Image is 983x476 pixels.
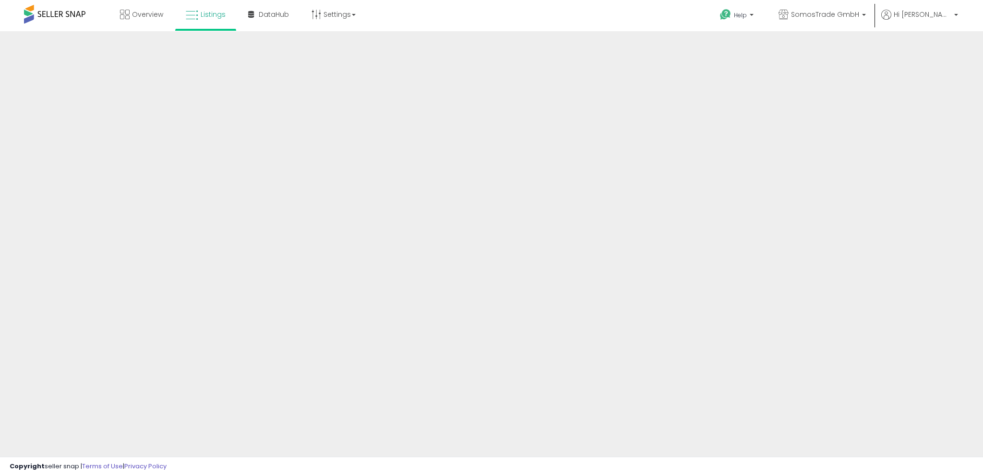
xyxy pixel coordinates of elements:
i: Get Help [719,9,731,21]
span: Help [734,11,747,19]
span: Overview [132,10,163,19]
span: SomosTrade GmbH [791,10,859,19]
span: Listings [201,10,226,19]
span: DataHub [259,10,289,19]
span: Hi [PERSON_NAME] [894,10,951,19]
a: Help [712,1,763,31]
a: Hi [PERSON_NAME] [881,10,958,31]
